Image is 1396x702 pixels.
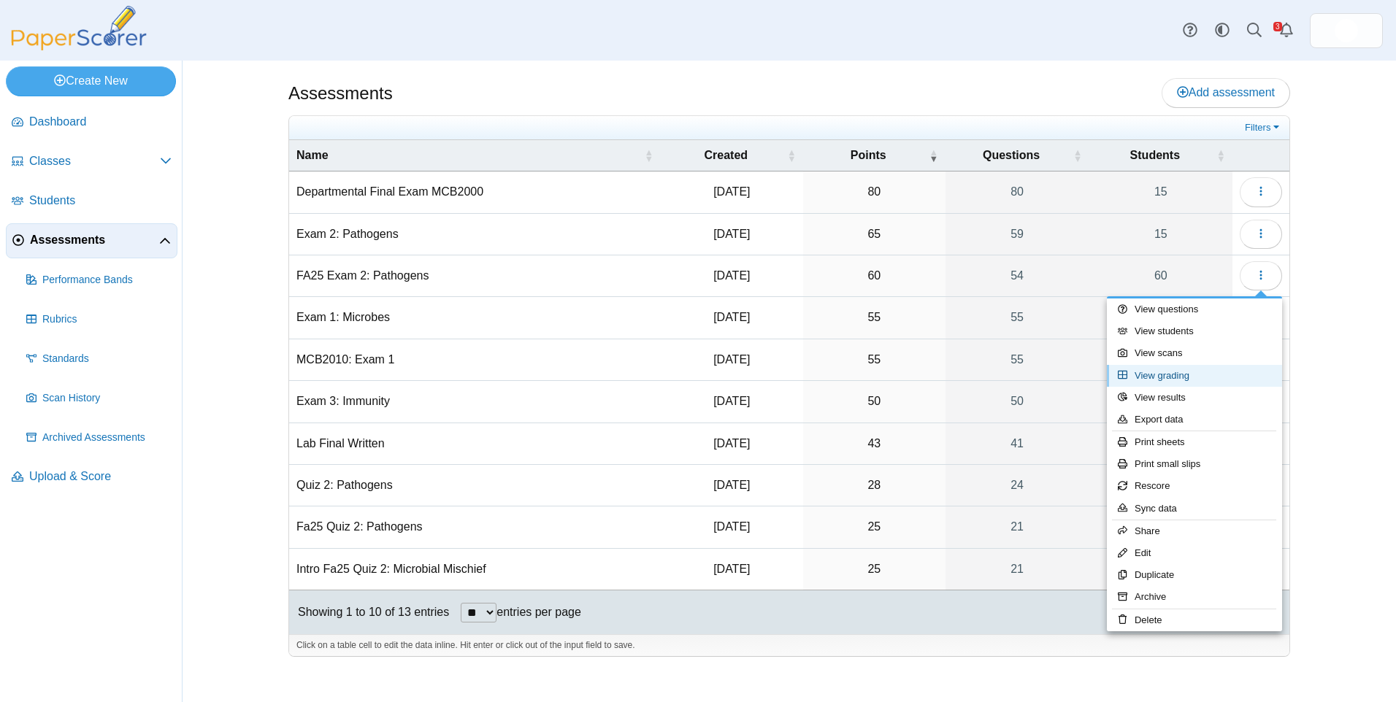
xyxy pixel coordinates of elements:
td: 55 [803,339,945,381]
a: View grading [1107,365,1282,387]
td: FA25 Exam 2: Pathogens [289,255,661,297]
td: MCB2010: Exam 1 [289,339,661,381]
a: Edit [1107,542,1282,564]
a: 24 [946,465,1089,506]
a: Filters [1241,120,1286,135]
td: 25 [803,549,945,590]
span: Add assessment [1177,86,1275,99]
span: Questions [953,147,1070,163]
a: 54 [946,255,1089,296]
a: View students [1107,320,1282,342]
td: Fa25 Quiz 2: Pathogens [289,506,661,548]
a: 15 [1089,214,1232,255]
span: Points : Activate to remove sorting [929,148,938,163]
a: Students [6,184,177,219]
span: Scan History [42,391,172,406]
time: Oct 6, 2025 at 8:52 AM [713,563,750,575]
span: Name : Activate to sort [645,148,653,163]
a: 15 [1089,423,1232,464]
a: Performance Bands [20,263,177,298]
a: 20 [1089,339,1232,380]
a: Sync data [1107,498,1282,520]
a: Duplicate [1107,564,1282,586]
td: 60 [803,255,945,297]
td: 25 [803,506,945,548]
a: Share [1107,520,1282,542]
span: Performance Bands [42,273,172,288]
a: View scans [1107,342,1282,364]
td: 43 [803,423,945,465]
a: 21 [946,549,1089,590]
td: 65 [803,214,945,255]
a: Assessments [6,223,177,258]
a: 55 [946,339,1089,380]
span: Micah Willis [1335,19,1358,42]
img: PaperScorer [6,6,152,50]
a: Add assessment [1162,78,1290,107]
span: Rubrics [42,312,172,327]
a: Dashboard [6,105,177,140]
td: Departmental Final Exam MCB2000 [289,171,661,213]
span: Points [810,147,926,163]
td: 80 [803,171,945,213]
span: Standards [42,352,172,366]
time: Sep 29, 2025 at 10:07 PM [713,520,750,533]
a: 20 [1089,549,1232,590]
a: 58 [1089,506,1232,547]
a: Print small slips [1107,453,1282,475]
span: Created [668,147,784,163]
a: 55 [946,297,1089,338]
td: Lab Final Written [289,423,661,465]
img: ps.hreErqNOxSkiDGg1 [1335,19,1358,42]
a: Export data [1107,409,1282,431]
span: Questions : Activate to sort [1073,148,1082,163]
span: Students [29,193,172,209]
a: Create New [6,66,176,96]
a: 15 [1089,381,1232,422]
div: Click on a table cell to edit the data inline. Hit enter or click out of the input field to save. [289,634,1289,656]
a: Alerts [1270,15,1303,47]
td: 50 [803,381,945,423]
a: 59 [946,214,1089,255]
a: Standards [20,342,177,377]
span: Archived Assessments [42,431,172,445]
span: Students [1097,147,1213,163]
a: Classes [6,144,177,180]
a: Delete [1107,609,1282,631]
time: Jun 24, 2025 at 11:01 AM [713,228,750,240]
a: Archived Assessments [20,420,177,455]
a: PaperScorer [6,40,152,53]
td: Exam 3: Immunity [289,381,661,423]
a: 15 [1089,465,1232,506]
a: 21 [946,506,1089,547]
a: Scan History [20,381,177,416]
label: entries per page [496,606,581,618]
h1: Assessments [288,81,393,106]
td: 55 [803,297,945,339]
span: Students : Activate to sort [1216,148,1225,163]
time: May 26, 2025 at 8:23 PM [713,311,750,323]
span: Dashboard [29,114,172,130]
span: Name [296,147,642,163]
time: Jul 15, 2025 at 12:08 PM [713,395,750,407]
div: Showing 1 to 10 of 13 entries [289,590,449,634]
a: 50 [946,381,1089,422]
time: Jul 29, 2025 at 12:38 PM [713,437,750,450]
a: Print sheets [1107,431,1282,453]
a: 76 [1089,297,1232,338]
a: Rubrics [20,302,177,337]
time: Oct 6, 2025 at 5:31 PM [713,269,750,282]
a: 80 [946,171,1089,212]
a: 41 [946,423,1089,464]
span: Classes [29,153,160,169]
a: Archive [1107,586,1282,608]
td: Quiz 2: Pathogens [289,465,661,506]
a: View questions [1107,298,1282,320]
a: Rescore [1107,475,1282,497]
td: Exam 2: Pathogens [289,214,661,255]
a: 60 [1089,255,1232,296]
a: 15 [1089,171,1232,212]
a: Upload & Score [6,460,177,495]
span: Created : Activate to sort [787,148,796,163]
span: Assessments [30,232,159,248]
